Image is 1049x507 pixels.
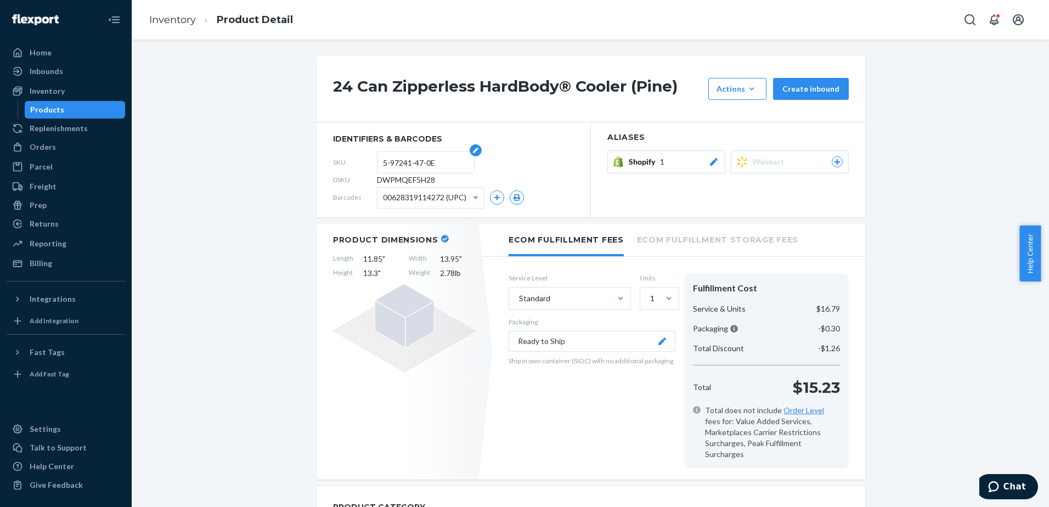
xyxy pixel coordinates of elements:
div: Settings [30,424,61,435]
span: Shopify [629,156,660,167]
button: Integrations [7,290,125,308]
li: Ecom Fulfillment Storage Fees [637,224,798,254]
a: Settings [7,420,125,438]
span: 13.95 [440,253,476,264]
div: Inbounds [30,66,63,77]
a: Orders [7,138,125,156]
div: Parcel [30,161,53,172]
div: Inventory [30,86,65,97]
button: Fast Tags [7,343,125,361]
span: Width [409,253,430,264]
div: 1 [650,293,655,304]
a: Add Fast Tag [7,365,125,383]
button: Open notifications [983,9,1005,31]
span: Length [333,253,353,264]
div: Actions [717,83,758,94]
iframe: Opens a widget where you can chat to one of our agents [979,474,1038,502]
div: Integrations [30,294,76,305]
a: Help Center [7,458,125,475]
button: Open Search Box [959,9,981,31]
p: Packaging [509,317,675,326]
span: Height [333,268,353,279]
a: Inventory [149,14,196,26]
span: " [459,254,462,263]
div: Add Integration [30,316,78,325]
button: Create inbound [773,78,849,100]
div: Returns [30,218,59,229]
label: Units [640,273,675,283]
a: Home [7,44,125,61]
div: Fulfillment Cost [693,282,840,295]
div: Fast Tags [30,347,65,358]
span: 2.78 lb [440,268,476,279]
div: Add Fast Tag [30,369,69,379]
button: Open account menu [1007,9,1029,31]
button: Walmart [731,150,849,173]
input: Standard [518,293,519,304]
a: Billing [7,255,125,272]
a: Freight [7,178,125,195]
span: Total does not include fees for: Value Added Services, Marketplaces Carrier Restrictions Surcharg... [705,405,840,460]
ol: breadcrumbs [140,4,302,36]
input: 1 [649,293,650,304]
p: Total Discount [693,343,744,354]
a: Order Level [783,405,824,415]
div: Billing [30,258,52,269]
div: Give Feedback [30,480,83,491]
span: " [378,268,381,278]
span: " [382,254,385,263]
span: 00628319114272 (UPC) [383,188,466,207]
div: Help Center [30,461,74,472]
div: Talk to Support [30,442,87,453]
img: Flexport logo [12,14,59,25]
a: Add Integration [7,312,125,330]
p: -$1.26 [818,343,840,354]
a: Returns [7,215,125,233]
p: Service & Units [693,303,746,314]
span: 1 [660,156,664,167]
div: Orders [30,142,56,153]
a: Parcel [7,158,125,176]
button: Help Center [1019,226,1041,281]
p: Ship in own container (SIOC) with no additional packaging. [509,356,675,365]
div: Standard [519,293,550,304]
button: Close Navigation [103,9,125,31]
div: Products [30,104,64,115]
h2: Product Dimensions [333,235,438,245]
p: $16.79 [816,303,840,314]
label: Service Level [509,273,631,283]
div: Prep [30,200,47,211]
h2: Aliases [607,133,849,142]
span: Barcodes [333,193,377,202]
button: Actions [708,78,766,100]
button: Give Feedback [7,476,125,494]
p: Total [693,382,711,393]
p: Packaging [693,323,738,334]
a: Replenishments [7,120,125,137]
a: Products [25,101,126,119]
button: Shopify1 [607,150,725,173]
span: 11.85 [363,253,399,264]
span: identifiers & barcodes [333,133,574,144]
div: Replenishments [30,123,88,134]
span: SKU [333,157,377,167]
a: Inventory [7,82,125,100]
div: Freight [30,181,57,192]
li: Ecom Fulfillment Fees [509,224,624,256]
div: Home [30,47,52,58]
a: Inbounds [7,63,125,80]
span: 13.3 [363,268,399,279]
button: Ready to Ship [509,331,675,352]
button: Talk to Support [7,439,125,457]
span: DSKU [333,175,377,184]
p: -$0.30 [818,323,840,334]
a: Reporting [7,235,125,252]
span: DWPMQEF5H28 [377,174,435,185]
h1: 24 Can Zipperless HardBody® Cooler (Pine) [333,78,703,100]
span: Weight [409,268,430,279]
div: Reporting [30,238,66,249]
a: Prep [7,196,125,214]
span: Walmart [752,156,788,167]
